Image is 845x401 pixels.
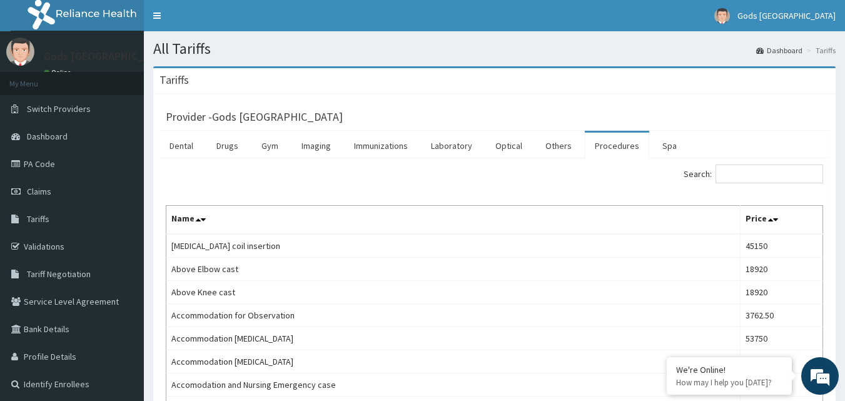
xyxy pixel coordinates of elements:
h3: Provider - Gods [GEOGRAPHIC_DATA] [166,111,343,123]
td: Accomodation and Nursing Emergency case [166,373,741,397]
td: Above Elbow cast [166,258,741,281]
p: Gods [GEOGRAPHIC_DATA] [44,51,174,62]
td: Accommodation for Observation [166,304,741,327]
p: How may I help you today? [676,377,782,388]
td: 26875 [740,350,822,373]
th: Name [166,206,741,235]
td: 53750 [740,327,822,350]
img: User Image [6,38,34,66]
a: Laboratory [421,133,482,159]
td: 18920 [740,258,822,281]
a: Drugs [206,133,248,159]
a: Optical [485,133,532,159]
span: Tariff Negotiation [27,268,91,280]
label: Search: [684,165,823,183]
td: [MEDICAL_DATA] coil insertion [166,234,741,258]
a: Imaging [291,133,341,159]
a: Others [535,133,582,159]
td: 45150 [740,234,822,258]
th: Price [740,206,822,235]
li: Tariffs [804,45,836,56]
img: User Image [714,8,730,24]
a: Gym [251,133,288,159]
a: Spa [652,133,687,159]
a: Dental [159,133,203,159]
span: Dashboard [27,131,68,142]
span: Gods [GEOGRAPHIC_DATA] [737,10,836,21]
h3: Tariffs [159,74,189,86]
h1: All Tariffs [153,41,836,57]
span: Tariffs [27,213,49,225]
a: Immunizations [344,133,418,159]
td: 3762.50 [740,304,822,327]
td: Above Knee cast [166,281,741,304]
span: Claims [27,186,51,197]
td: 18920 [740,281,822,304]
div: We're Online! [676,364,782,375]
span: Switch Providers [27,103,91,114]
td: Accommodation [MEDICAL_DATA] [166,350,741,373]
a: Dashboard [756,45,802,56]
td: Accommodation [MEDICAL_DATA] [166,327,741,350]
input: Search: [716,165,823,183]
a: Procedures [585,133,649,159]
a: Online [44,68,74,77]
